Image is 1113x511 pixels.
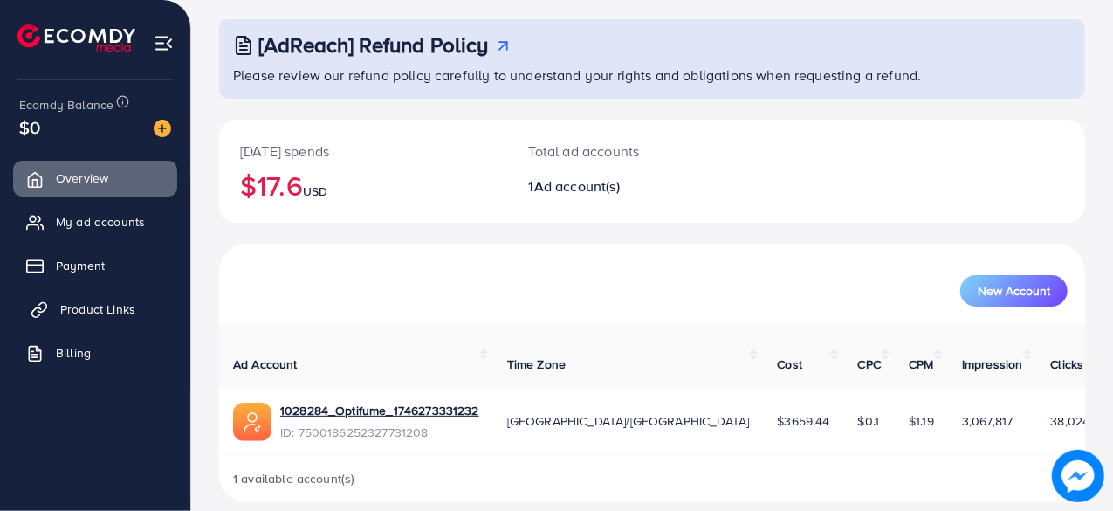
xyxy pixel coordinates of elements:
[1051,356,1084,373] span: Clicks
[1051,412,1090,430] span: 38,024
[507,412,750,430] span: [GEOGRAPHIC_DATA]/[GEOGRAPHIC_DATA]
[858,356,881,373] span: CPC
[13,292,177,327] a: Product Links
[60,300,135,318] span: Product Links
[240,169,487,202] h2: $17.6
[13,248,177,283] a: Payment
[13,161,177,196] a: Overview
[909,412,934,430] span: $1.19
[858,412,880,430] span: $0.1
[233,470,355,487] span: 1 available account(s)
[529,178,704,195] h2: 1
[280,402,479,419] a: 1028284_Optifume_1746273331232
[1052,450,1104,502] img: image
[56,213,145,231] span: My ad accounts
[56,257,105,274] span: Payment
[19,114,40,140] span: $0
[19,96,113,114] span: Ecomdy Balance
[13,335,177,370] a: Billing
[529,141,704,162] p: Total ad accounts
[534,176,620,196] span: Ad account(s)
[909,356,933,373] span: CPM
[17,24,135,52] img: logo
[233,356,298,373] span: Ad Account
[978,285,1050,297] span: New Account
[56,344,91,362] span: Billing
[154,120,171,137] img: image
[777,412,829,430] span: $3659.44
[303,183,327,200] span: USD
[507,356,566,373] span: Time Zone
[962,412,1013,430] span: 3,067,817
[280,424,479,441] span: ID: 7500186252327731208
[962,356,1023,373] span: Impression
[777,356,802,373] span: Cost
[258,32,489,58] h3: [AdReach] Refund Policy
[154,33,174,53] img: menu
[13,204,177,239] a: My ad accounts
[240,141,487,162] p: [DATE] spends
[56,169,108,187] span: Overview
[233,65,1075,86] p: Please review our refund policy carefully to understand your rights and obligations when requesti...
[960,275,1068,307] button: New Account
[233,403,271,441] img: ic-ads-acc.e4c84228.svg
